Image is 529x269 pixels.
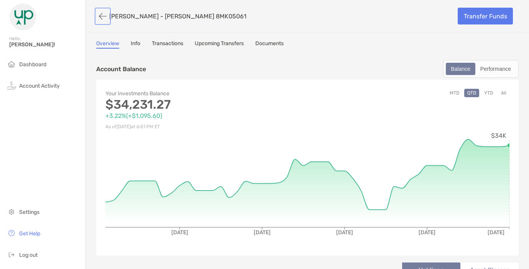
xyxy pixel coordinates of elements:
button: YTD [481,89,496,97]
img: get-help icon [7,228,16,238]
img: activity icon [7,81,16,90]
a: Overview [96,40,119,49]
img: logout icon [7,250,16,259]
tspan: [DATE] [254,229,271,236]
a: Documents [255,40,284,49]
a: Transactions [152,40,183,49]
div: segmented control [443,60,519,78]
a: Info [131,40,140,49]
span: Dashboard [19,61,46,68]
p: Account Balance [96,64,146,74]
div: Balance [447,64,475,74]
img: household icon [7,59,16,68]
p: [PERSON_NAME] - [PERSON_NAME] 8MK05061 [109,13,246,20]
a: Upcoming Transfers [195,40,244,49]
a: Transfer Funds [458,8,513,24]
button: All [498,89,509,97]
span: Settings [19,209,39,215]
span: Get Help [19,230,40,237]
button: QTD [464,89,479,97]
img: settings icon [7,207,16,216]
tspan: [DATE] [171,229,188,236]
span: [PERSON_NAME]! [9,41,81,48]
div: Performance [476,64,515,74]
button: MTD [447,89,462,97]
tspan: [DATE] [419,229,435,236]
p: $34,231.27 [105,100,307,109]
img: Zoe Logo [9,3,37,31]
p: As of [DATE] at 6:01 PM ET [105,122,307,132]
p: +3.22% ( +$1,095.60 ) [105,111,307,121]
span: Log out [19,252,38,258]
tspan: $34K [491,132,506,139]
tspan: [DATE] [336,229,353,236]
p: Your Investments Balance [105,89,307,98]
tspan: [DATE] [488,229,504,236]
span: Account Activity [19,83,60,89]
